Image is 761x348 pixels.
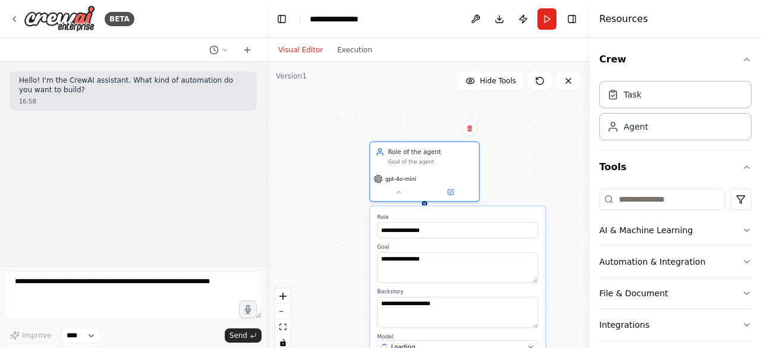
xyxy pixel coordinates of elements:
label: Role [378,214,539,221]
button: Improve [5,328,56,343]
div: Version 1 [276,71,307,81]
span: gpt-4o-mini [385,175,416,183]
button: Delete node [462,121,477,136]
button: Hide Tools [458,71,523,90]
button: Send [225,328,262,343]
span: Improve [22,331,51,340]
button: Hide right sidebar [564,11,580,27]
button: Automation & Integration [599,246,751,277]
button: Crew [599,43,751,76]
div: 16:58 [19,97,247,106]
div: Agent [624,121,648,133]
button: Integrations [599,309,751,340]
span: Send [229,331,247,340]
button: Start a new chat [238,43,257,57]
button: Visual Editor [271,43,330,57]
button: Hide left sidebar [273,11,290,27]
div: Role of the agent [388,148,473,156]
label: Model [378,333,539,340]
button: Tools [599,151,751,184]
div: Crew [599,76,751,150]
button: Execution [330,43,379,57]
button: Open in side panel [426,187,476,197]
label: Backstory [378,289,539,296]
button: AI & Machine Learning [599,215,751,246]
button: zoom in [275,289,291,304]
button: fit view [275,319,291,335]
img: Logo [24,5,95,32]
p: Hello! I'm the CrewAI assistant. What kind of automation do you want to build? [19,76,247,95]
div: BETA [105,12,134,26]
button: Click to speak your automation idea [239,300,257,318]
div: Goal of the agent [388,158,473,165]
div: Task [624,89,641,101]
button: File & Document [599,278,751,309]
nav: breadcrumb [310,13,369,25]
button: zoom out [275,304,291,319]
h4: Resources [599,12,648,26]
span: Hide Tools [480,76,516,86]
button: Switch to previous chat [205,43,233,57]
label: Goal [378,243,539,250]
